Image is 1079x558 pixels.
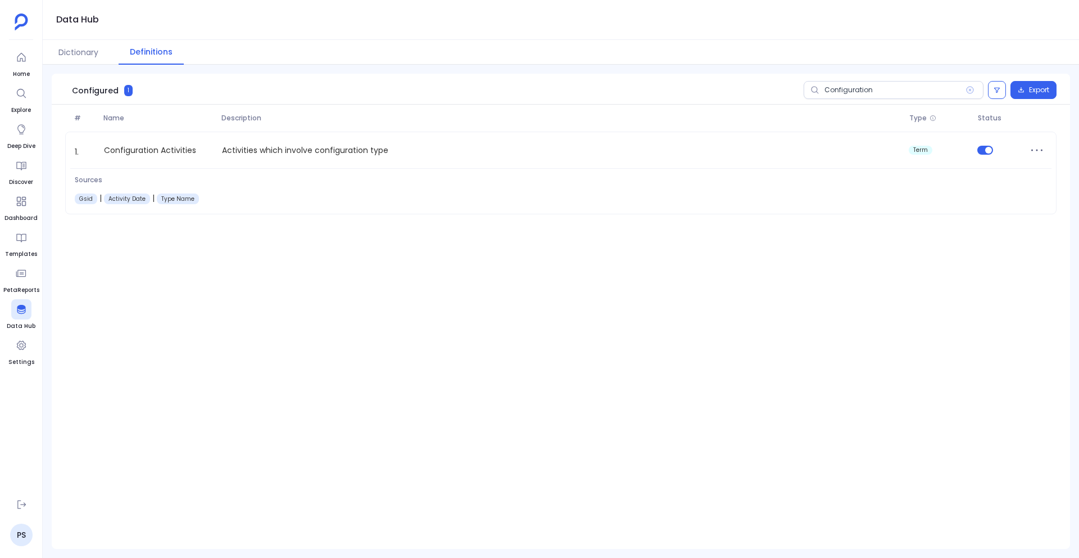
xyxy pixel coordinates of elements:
a: Configuration Activities [99,143,201,161]
span: term [913,147,928,154]
span: Configured [72,85,119,96]
a: Home [11,47,31,79]
h1: Data Hub [56,12,99,28]
span: Activity Timeline [108,195,146,203]
span: Explore [11,106,31,115]
span: # [70,114,99,123]
img: petavue logo [15,13,28,30]
span: Templates [5,250,37,259]
span: Activity Timeline [161,195,194,203]
span: | [97,192,104,204]
span: Status [973,114,1022,123]
a: PetaReports [3,263,39,295]
span: Type [909,114,927,123]
span: 1. [70,143,99,161]
button: Dictionary [47,40,110,65]
input: Search definitions [804,81,983,99]
button: Definitions [119,40,184,65]
span: Activity Timeline [79,195,93,203]
span: Export [1029,85,1049,94]
a: Deep Dive [7,119,35,151]
a: Explore [11,83,31,115]
span: Settings [8,358,34,367]
span: Dashboard [4,214,38,223]
span: Home [11,70,31,79]
a: PS [10,524,33,546]
span: | [150,192,157,204]
span: PetaReports [3,286,39,295]
span: Name [99,114,217,123]
a: Dashboard [4,191,38,223]
a: Settings [8,335,34,367]
span: Discover [9,178,33,187]
a: Data Hub [7,299,35,331]
span: Deep Dive [7,142,35,151]
span: Description [217,114,905,123]
span: Data Hub [7,322,35,331]
p: Activities which involve configuration type [217,143,904,161]
span: 1 [124,85,133,96]
span: Sources [75,175,199,184]
button: Export [1010,81,1057,99]
a: Templates [5,227,37,259]
a: Discover [9,155,33,187]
